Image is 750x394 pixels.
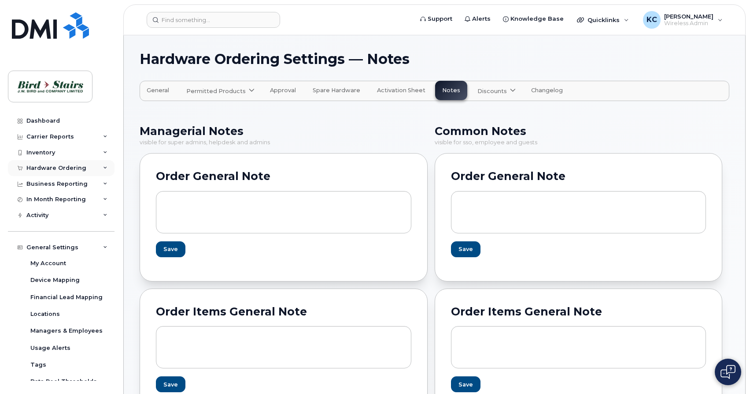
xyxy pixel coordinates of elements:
[470,81,521,101] a: Discounts
[270,87,296,94] span: Approval
[306,81,367,101] a: Spare Hardware
[156,305,411,318] h2: Order Items General Note
[435,138,723,146] p: visible for sso, employee and guests
[140,124,428,138] h2: Managerial Notes
[451,169,706,183] h2: Order General Note
[531,87,563,94] span: Changelog
[720,365,735,379] img: Open chat
[435,124,723,138] h2: Common Notes
[179,81,260,101] a: Permitted Products
[156,376,185,392] button: Save
[140,138,428,146] p: visible for super admins, helpdesk and admins
[377,87,425,94] span: Activation Sheet
[163,380,178,389] span: Save
[156,241,185,257] button: Save
[263,81,303,101] a: Approval
[451,376,480,392] button: Save
[477,87,507,95] span: Discounts
[156,169,411,183] h2: Order General Note
[163,245,178,253] span: Save
[436,81,467,101] a: Notes
[313,87,360,94] span: Spare Hardware
[458,245,473,253] span: Save
[370,81,432,101] a: Activation Sheet
[186,87,246,95] span: Permitted Products
[140,81,176,101] a: General
[451,241,480,257] button: Save
[458,380,473,389] span: Save
[525,81,569,101] a: Changelog
[147,87,169,94] span: General
[140,51,729,67] h1: Hardware Ordering Settings — Notes
[451,305,706,318] h2: Order Items General Note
